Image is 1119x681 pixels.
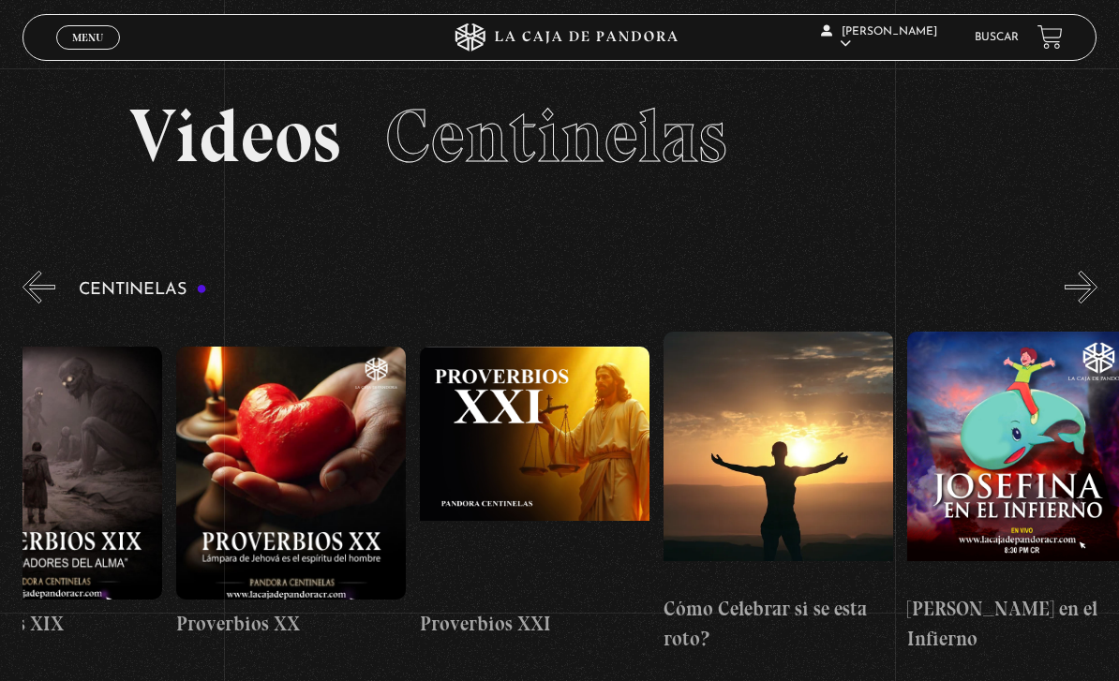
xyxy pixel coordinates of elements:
[79,281,207,299] h3: Centinelas
[66,47,110,60] span: Cerrar
[1065,271,1097,303] button: Next
[22,271,55,303] button: Previous
[129,98,989,173] h2: Videos
[420,318,649,669] a: Proverbios XXI
[664,594,893,653] h4: Cómo Celebrar si se esta roto?
[975,32,1019,43] a: Buscar
[420,609,649,639] h4: Proverbios XXI
[72,32,103,43] span: Menu
[176,609,406,639] h4: Proverbios XX
[664,318,893,669] a: Cómo Celebrar si se esta roto?
[1037,24,1063,50] a: View your shopping cart
[821,26,937,50] span: [PERSON_NAME]
[176,318,406,669] a: Proverbios XX
[385,91,727,181] span: Centinelas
